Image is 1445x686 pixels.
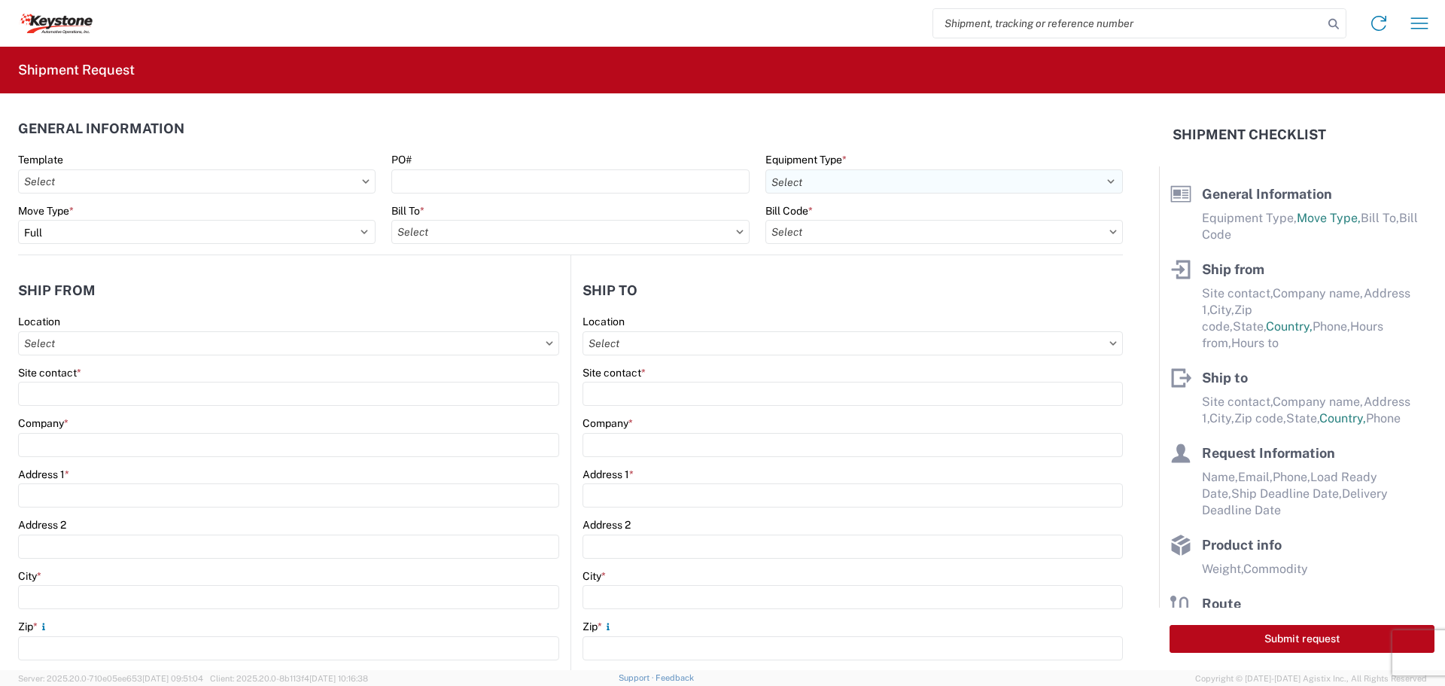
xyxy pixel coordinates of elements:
[391,153,412,166] label: PO#
[1202,261,1264,277] span: Ship from
[1209,303,1234,317] span: City,
[1273,286,1364,300] span: Company name,
[1319,411,1366,425] span: Country,
[583,468,634,481] label: Address 1
[18,61,135,79] h2: Shipment Request
[583,315,625,328] label: Location
[933,9,1323,38] input: Shipment, tracking or reference number
[1243,562,1308,576] span: Commodity
[583,416,633,430] label: Company
[18,315,60,328] label: Location
[18,569,41,583] label: City
[1202,370,1248,386] span: Ship to
[18,169,376,194] input: Select
[18,674,203,683] span: Server: 2025.20.0-710e05ee653
[309,674,368,683] span: [DATE] 10:16:38
[1361,211,1399,225] span: Bill To,
[1202,186,1332,202] span: General Information
[18,416,68,430] label: Company
[18,121,184,136] h2: General Information
[1313,319,1350,334] span: Phone,
[1238,470,1273,484] span: Email,
[1209,411,1234,425] span: City,
[583,331,1123,355] input: Select
[1202,445,1335,461] span: Request Information
[18,283,96,298] h2: Ship from
[1297,211,1361,225] span: Move Type,
[1231,486,1342,501] span: Ship Deadline Date,
[765,220,1123,244] input: Select
[18,366,81,380] label: Site contact
[1273,395,1364,409] span: Company name,
[18,331,559,355] input: Select
[583,518,631,532] label: Address 2
[583,366,646,380] label: Site contact
[142,674,203,683] span: [DATE] 09:51:04
[1202,286,1273,300] span: Site contact,
[1195,672,1427,685] span: Copyright © [DATE]-[DATE] Agistix Inc., All Rights Reserved
[1173,126,1326,144] h2: Shipment Checklist
[1202,395,1273,409] span: Site contact,
[18,518,66,532] label: Address 2
[18,620,50,633] label: Zip
[656,673,694,682] a: Feedback
[583,620,614,633] label: Zip
[1286,411,1319,425] span: State,
[391,204,424,218] label: Bill To
[1202,470,1238,484] span: Name,
[18,204,74,218] label: Move Type
[1202,562,1243,576] span: Weight,
[1234,411,1286,425] span: Zip code,
[18,153,63,166] label: Template
[619,673,656,682] a: Support
[1202,537,1282,553] span: Product info
[210,674,368,683] span: Client: 2025.20.0-8b113f4
[1273,470,1310,484] span: Phone,
[765,153,847,166] label: Equipment Type
[1231,336,1279,350] span: Hours to
[1202,211,1297,225] span: Equipment Type,
[1266,319,1313,334] span: Country,
[583,569,606,583] label: City
[1233,319,1266,334] span: State,
[583,283,637,298] h2: Ship to
[765,204,813,218] label: Bill Code
[391,220,749,244] input: Select
[1366,411,1401,425] span: Phone
[1202,596,1241,611] span: Route
[1170,625,1434,653] button: Submit request
[18,468,69,481] label: Address 1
